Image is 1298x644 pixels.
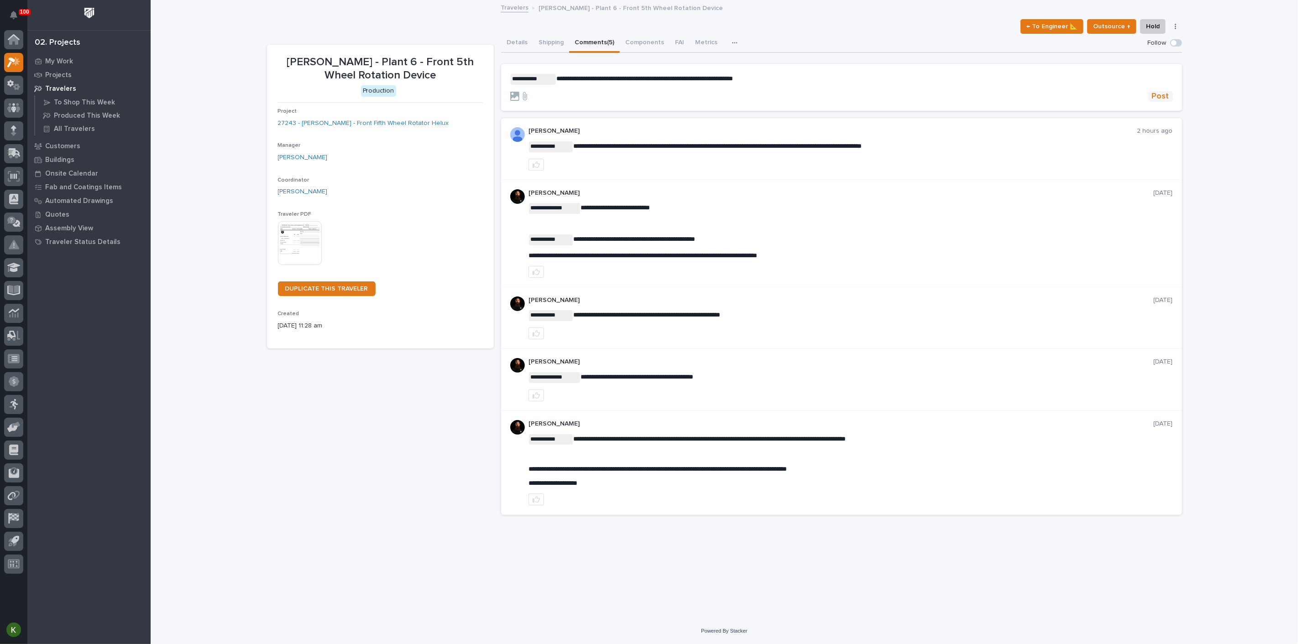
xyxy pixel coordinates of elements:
[501,34,533,53] button: Details
[529,390,544,401] button: like this post
[529,127,1137,135] p: [PERSON_NAME]
[278,281,376,296] a: DUPLICATE THIS TRAVELER
[20,9,29,15] p: 100
[27,68,151,82] a: Projects
[1146,21,1160,32] span: Hold
[45,142,80,151] p: Customers
[45,183,122,192] p: Fab and Coatings Items
[54,99,115,107] p: To Shop This Week
[27,235,151,249] a: Traveler Status Details
[510,296,525,311] img: zmKUmRVDQjmBLfnAs97p
[278,177,309,183] span: Coordinator
[285,286,368,292] span: DUPLICATE THIS TRAVELER
[27,139,151,153] a: Customers
[45,170,98,178] p: Onsite Calendar
[35,122,151,135] a: All Travelers
[1026,21,1078,32] span: ← To Engineer 📐
[1148,39,1167,47] p: Follow
[278,119,449,128] a: 27243 - [PERSON_NAME] - Front Fifth Wheel Rotator Helux
[45,156,74,164] p: Buildings
[533,34,569,53] button: Shipping
[1154,296,1173,304] p: [DATE]
[27,166,151,180] a: Onsite Calendar
[569,34,620,53] button: Comments (5)
[45,85,76,93] p: Travelers
[45,197,113,205] p: Automated Drawings
[1154,420,1173,428] p: [DATE]
[4,5,23,25] button: Notifications
[529,493,544,505] button: like this post
[4,620,23,639] button: users-avatar
[278,321,483,331] p: [DATE] 11:28 am
[690,34,723,53] button: Metrics
[27,153,151,166] a: Buildings
[1148,91,1173,102] button: Post
[278,143,301,148] span: Manager
[501,2,529,12] a: Travelers
[45,211,69,219] p: Quotes
[529,327,544,339] button: like this post
[45,71,72,79] p: Projects
[529,266,544,278] button: like this post
[529,296,1154,304] p: [PERSON_NAME]
[278,311,299,317] span: Created
[1021,19,1083,34] button: ← To Engineer 📐
[45,224,93,233] p: Assembly View
[45,238,120,246] p: Traveler Status Details
[701,628,747,634] a: Powered By Stacker
[278,212,312,217] span: Traveler PDF
[529,189,1154,197] p: [PERSON_NAME]
[27,180,151,194] a: Fab and Coatings Items
[35,38,80,48] div: 02. Projects
[510,127,525,142] img: AOh14GjpcA6ydKGAvwfezp8OhN30Q3_1BHk5lQOeczEvCIoEuGETHm2tT-JUDAHyqffuBe4ae2BInEDZwLlH3tcCd_oYlV_i4...
[27,82,151,95] a: Travelers
[278,153,328,162] a: [PERSON_NAME]
[510,420,525,435] img: zmKUmRVDQjmBLfnAs97p
[27,208,151,221] a: Quotes
[54,112,120,120] p: Produced This Week
[529,358,1154,366] p: [PERSON_NAME]
[510,189,525,204] img: zmKUmRVDQjmBLfnAs97p
[539,2,723,12] p: [PERSON_NAME] - Plant 6 - Front 5th Wheel Rotation Device
[361,85,396,97] div: Production
[529,420,1154,428] p: [PERSON_NAME]
[27,221,151,235] a: Assembly View
[27,54,151,68] a: My Work
[27,194,151,208] a: Automated Drawings
[529,159,544,171] button: like this post
[1087,19,1136,34] button: Outsource ↑
[54,125,95,133] p: All Travelers
[35,109,151,122] a: Produced This Week
[35,96,151,109] a: To Shop This Week
[81,5,98,21] img: Workspace Logo
[1140,19,1166,34] button: Hold
[670,34,690,53] button: FAI
[1093,21,1131,32] span: Outsource ↑
[1137,127,1173,135] p: 2 hours ago
[1152,91,1169,102] span: Post
[11,11,23,26] div: Notifications100
[278,187,328,197] a: [PERSON_NAME]
[278,109,297,114] span: Project
[1154,189,1173,197] p: [DATE]
[278,56,483,82] p: [PERSON_NAME] - Plant 6 - Front 5th Wheel Rotation Device
[510,358,525,373] img: zmKUmRVDQjmBLfnAs97p
[45,57,73,66] p: My Work
[1154,358,1173,366] p: [DATE]
[620,34,670,53] button: Components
